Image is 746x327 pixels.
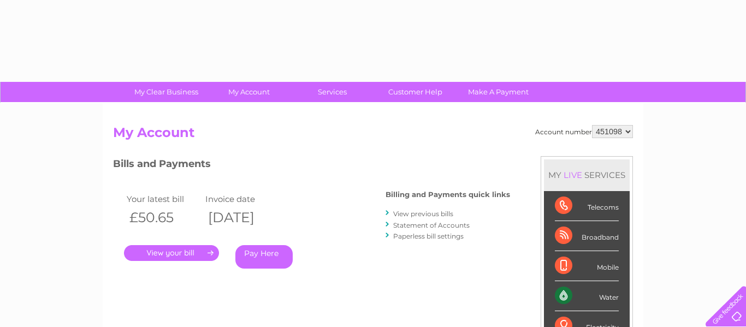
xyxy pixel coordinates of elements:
div: Account number [535,125,633,138]
a: Pay Here [235,245,293,269]
td: Your latest bill [124,192,203,206]
a: My Clear Business [121,82,211,102]
a: View previous bills [393,210,453,218]
div: MY SERVICES [544,159,630,191]
div: Telecoms [555,191,619,221]
h4: Billing and Payments quick links [386,191,510,199]
a: . [124,245,219,261]
h2: My Account [113,125,633,146]
th: [DATE] [203,206,281,229]
div: Broadband [555,221,619,251]
a: Statement of Accounts [393,221,470,229]
div: Water [555,281,619,311]
a: Customer Help [370,82,460,102]
h3: Bills and Payments [113,156,510,175]
a: Paperless bill settings [393,232,464,240]
a: Services [287,82,377,102]
th: £50.65 [124,206,203,229]
a: Make A Payment [453,82,543,102]
td: Invoice date [203,192,281,206]
div: Mobile [555,251,619,281]
div: LIVE [561,170,584,180]
a: My Account [204,82,294,102]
